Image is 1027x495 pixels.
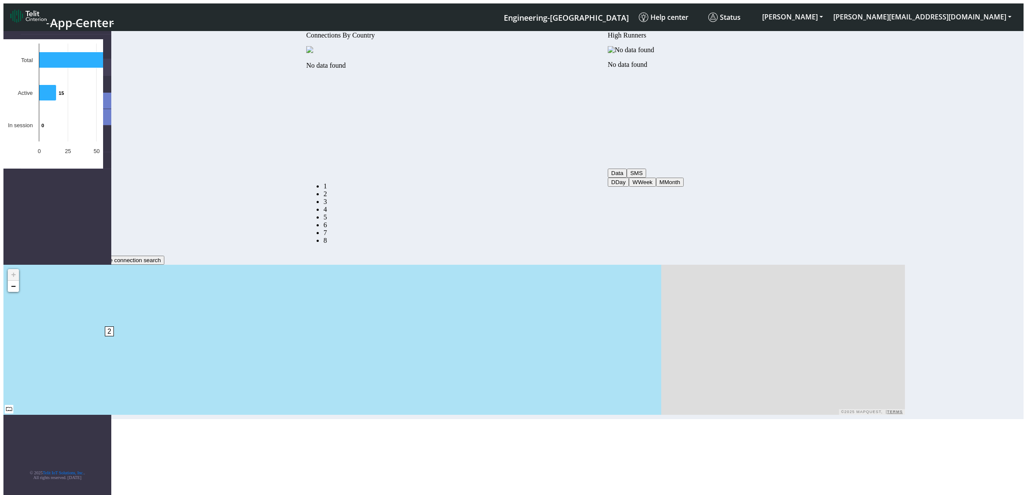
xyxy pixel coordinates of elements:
a: Help center [635,9,705,25]
a: Zero Session [323,229,327,236]
span: W [632,179,638,185]
nav: Summary paging [306,182,405,244]
button: [PERSON_NAME][EMAIL_ADDRESS][DOMAIN_NAME] [828,9,1017,25]
img: No data found [608,46,654,54]
img: status.svg [708,13,718,22]
p: No data found [306,62,405,69]
a: Not Connected for 30 days [323,237,327,244]
a: Usage per Country [323,198,327,205]
button: MMonth [656,178,684,187]
text: 0 [41,123,44,128]
text: 0 [38,148,41,154]
div: Connections By Country [306,31,405,39]
button: WWeek [629,178,656,187]
span: 2 [105,326,114,336]
a: Terms [887,410,903,414]
text: 50 [94,148,100,154]
span: D [611,179,616,185]
button: SMS [627,169,646,178]
text: Total [21,57,33,63]
span: Status [708,13,741,22]
text: In session [8,122,33,128]
span: App Center [50,15,114,31]
text: 25 [65,148,71,154]
a: Carrier [323,190,327,197]
button: Data [608,169,627,178]
div: High Runners [608,31,707,39]
a: 14 Days Trend [323,221,327,229]
text: Active [18,90,33,96]
a: Connections By Country [323,182,327,190]
span: Month [664,179,680,185]
span: Day [616,179,626,185]
img: knowledge.svg [639,13,648,22]
div: ©2025 MapQuest, | [839,409,905,415]
div: 2 [105,326,113,352]
img: devices.svg [306,46,313,53]
span: Help center [639,13,688,22]
a: Your current platform instance [503,9,628,25]
span: Engineering-[GEOGRAPHIC_DATA] [504,13,629,23]
img: logo-telit-cinterion-gw-new.png [10,9,47,23]
a: Status [705,9,757,25]
p: No data found [608,61,707,69]
span: Week [638,179,653,185]
button: Use connection search [99,256,164,265]
a: Usage by Carrier [323,213,327,221]
a: Connections By Carrier [323,206,327,213]
a: Connectivity Management [21,34,111,59]
text: 15 [59,91,64,96]
a: Zoom out [8,281,19,292]
div: LOCATION OF CONNECTIONS [3,256,905,265]
span: M [660,179,664,185]
button: [PERSON_NAME] [757,9,828,25]
a: Zoom in [8,269,19,281]
a: App Center [10,7,113,28]
button: DDay [608,178,629,187]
